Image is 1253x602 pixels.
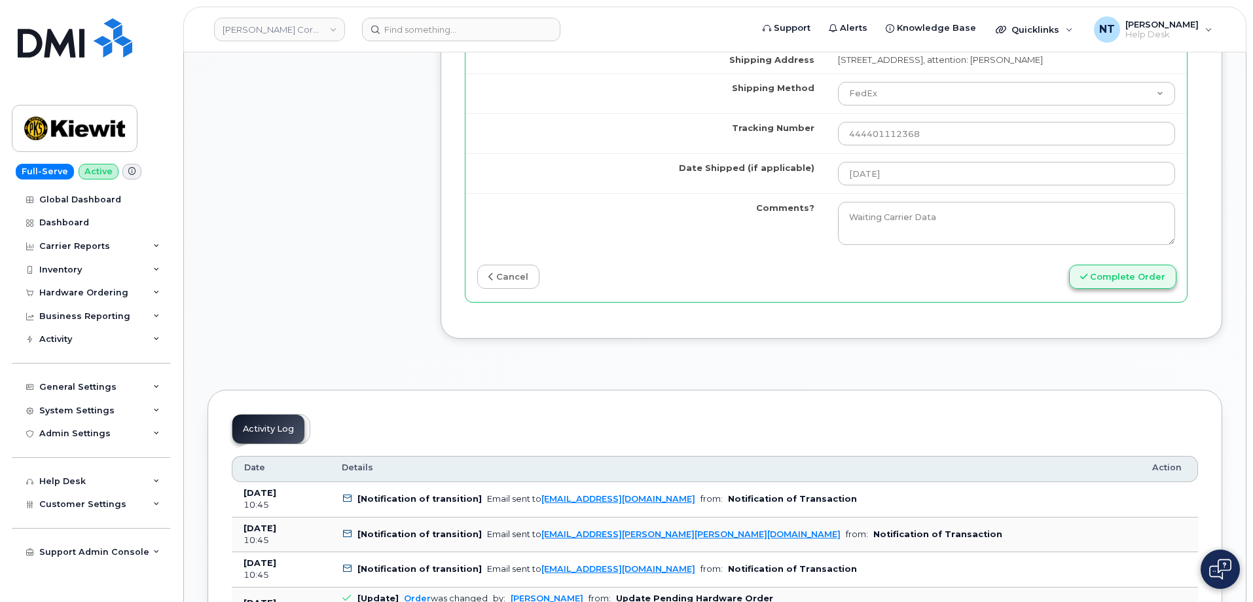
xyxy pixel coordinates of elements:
[487,529,841,539] div: Email sent to
[728,494,857,504] b: Notification of Transaction
[732,82,814,94] label: Shipping Method
[342,462,373,474] span: Details
[487,564,695,574] div: Email sent to
[728,564,857,574] b: Notification of Transaction
[357,494,482,504] b: [Notification of transition]
[877,15,985,41] a: Knowledge Base
[541,494,695,504] a: [EMAIL_ADDRESS][DOMAIN_NAME]
[541,564,695,574] a: [EMAIL_ADDRESS][DOMAIN_NAME]
[362,18,560,41] input: Find something...
[826,45,1187,74] td: [STREET_ADDRESS], attention: [PERSON_NAME]
[838,202,1175,245] textarea: Waiting Carrier Data
[1085,16,1222,43] div: Nicholas Taylor
[700,564,723,574] span: from:
[732,122,814,134] label: Tracking Number
[244,499,318,511] div: 10:45
[1069,265,1176,289] button: Complete Order
[1140,456,1198,482] th: Action
[214,18,345,41] a: Kiewit Corporation
[774,22,810,35] span: Support
[754,15,820,41] a: Support
[244,535,318,546] div: 10:45
[541,529,841,539] a: [EMAIL_ADDRESS][PERSON_NAME][PERSON_NAME][DOMAIN_NAME]
[1099,22,1115,37] span: NT
[244,462,265,474] span: Date
[1125,19,1199,29] span: [PERSON_NAME]
[1011,24,1059,35] span: Quicklinks
[244,488,276,498] b: [DATE]
[244,569,318,581] div: 10:45
[873,529,1002,539] b: Notification of Transaction
[729,54,814,66] label: Shipping Address
[756,202,814,214] label: Comments?
[897,22,976,35] span: Knowledge Base
[679,162,814,174] label: Date Shipped (if applicable)
[244,558,276,568] b: [DATE]
[840,22,867,35] span: Alerts
[487,494,695,504] div: Email sent to
[357,564,482,574] b: [Notification of transition]
[700,494,723,504] span: from:
[477,265,539,289] a: cancel
[1125,29,1199,40] span: Help Desk
[357,529,482,539] b: [Notification of transition]
[987,16,1082,43] div: Quicklinks
[1209,559,1231,580] img: Open chat
[820,15,877,41] a: Alerts
[846,529,868,539] span: from:
[244,523,276,533] b: [DATE]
